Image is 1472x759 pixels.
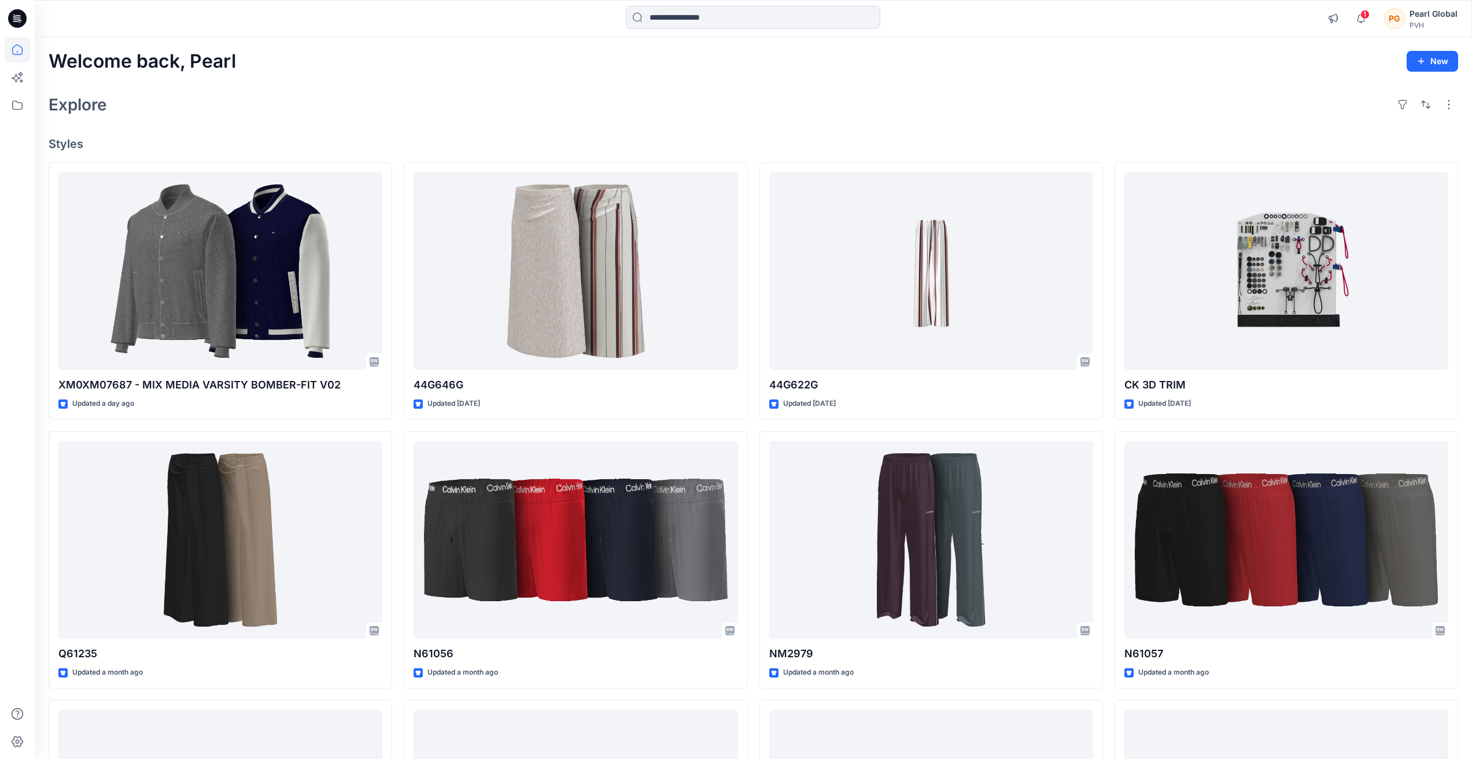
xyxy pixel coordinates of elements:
a: 44G622G [769,172,1093,371]
p: CK 3D TRIM [1124,377,1448,393]
p: 44G646G [414,377,737,393]
p: NM2979 [769,646,1093,662]
p: Updated [DATE] [783,398,836,410]
p: XM0XM07687 - MIX MEDIA VARSITY BOMBER-FIT V02 [58,377,382,393]
p: Updated a day ago [72,398,134,410]
h2: Explore [49,95,107,114]
a: Q61235 [58,441,382,639]
p: Q61235 [58,646,382,662]
a: N61056 [414,441,737,639]
p: 44G622G [769,377,1093,393]
div: PG [1384,8,1405,29]
p: N61056 [414,646,737,662]
p: Updated a month ago [427,667,498,679]
div: Pearl Global [1410,7,1458,21]
a: XM0XM07687 - MIX MEDIA VARSITY BOMBER-FIT V02 [58,172,382,371]
a: N61057 [1124,441,1448,639]
div: PVH [1410,21,1458,29]
h4: Styles [49,137,1458,151]
a: 44G646G [414,172,737,371]
h2: Welcome back, Pearl [49,51,236,72]
p: Updated a month ago [783,667,854,679]
a: NM2979 [769,441,1093,639]
a: CK 3D TRIM [1124,172,1448,371]
p: Updated [DATE] [427,398,480,410]
p: Updated a month ago [72,667,143,679]
p: Updated [DATE] [1138,398,1191,410]
p: Updated a month ago [1138,667,1209,679]
button: New [1407,51,1458,72]
span: 1 [1360,10,1370,19]
p: N61057 [1124,646,1448,662]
